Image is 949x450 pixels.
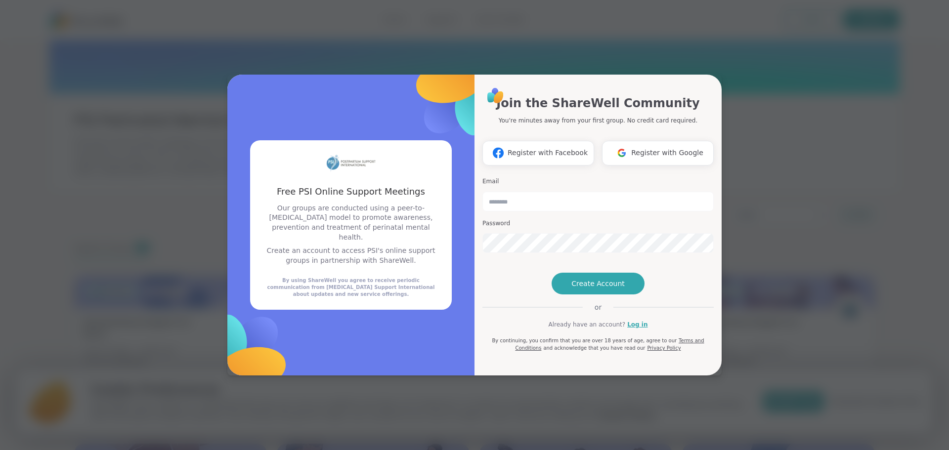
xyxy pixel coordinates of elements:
p: Our groups are conducted using a peer-to-[MEDICAL_DATA] model to promote awareness, prevention an... [262,204,440,242]
span: or [583,302,613,312]
button: Register with Google [602,141,714,165]
h3: Email [482,177,714,186]
img: partner logo [326,152,376,173]
p: Create an account to access PSI's online support groups in partnership with ShareWell. [262,246,440,265]
p: You're minutes away from your first group. No credit card required. [499,116,697,125]
h1: Join the ShareWell Community [496,94,699,112]
a: Privacy Policy [647,345,681,351]
a: Terms and Conditions [515,338,704,351]
span: and acknowledge that you have read our [543,345,645,351]
img: ShareWell Logomark [372,14,540,182]
h3: Password [482,219,714,228]
div: By using ShareWell you agree to receive periodic communication from [MEDICAL_DATA] Support Intern... [262,277,440,298]
img: ShareWell Logo [484,84,507,107]
span: Create Account [571,279,625,288]
img: ShareWell Logomark [612,144,631,162]
span: Register with Google [631,148,703,158]
img: ShareWell Logomark [163,268,330,436]
span: Already have an account? [548,320,625,329]
img: ShareWell Logomark [489,144,508,162]
span: Register with Facebook [508,148,588,158]
h3: Free PSI Online Support Meetings [262,185,440,198]
button: Create Account [552,273,645,294]
a: Log in [627,320,647,329]
span: By continuing, you confirm that you are over 18 years of age, agree to our [492,338,677,343]
button: Register with Facebook [482,141,594,165]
